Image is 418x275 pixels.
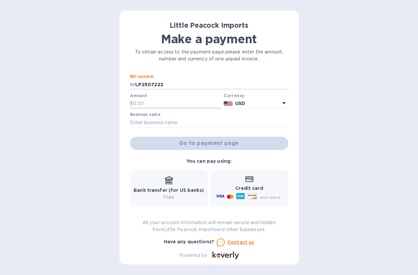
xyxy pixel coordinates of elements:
[224,93,244,98] b: Currency
[134,194,204,201] p: Free
[260,195,284,200] span: and more...
[134,188,204,193] b: Bank transfer (for US banks)
[130,100,133,107] p: $
[130,219,288,233] p: All your account information will remain secure and hidden from Little Peacock Imports and other ...
[170,21,248,29] b: Little Peacock Imports
[130,32,288,46] h1: Make a payment
[235,101,245,106] b: USD
[235,186,263,191] b: Credit card
[179,252,207,259] p: Powered by
[130,118,288,127] input: Enter business name
[164,239,214,244] b: Have any questions?
[130,75,154,79] label: Bill number
[224,101,233,106] img: USD
[133,99,221,109] input: 0.00
[130,49,288,62] p: To obtain access to the payment page please enter the amount, number and currency of one unpaid i...
[130,81,135,88] p: №
[135,80,288,89] input: Enter bill number
[186,158,232,164] b: You can pay using:
[130,113,160,117] label: Business name
[227,240,254,245] u: Contact us
[130,94,147,98] label: Amount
